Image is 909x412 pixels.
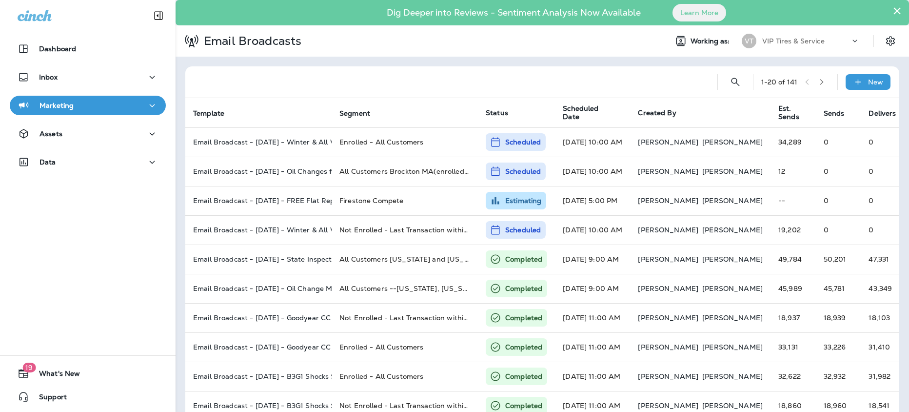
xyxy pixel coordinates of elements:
p: Completed [505,401,542,411]
p: [PERSON_NAME] [702,285,763,292]
button: Dashboard [10,39,166,59]
span: Status [486,108,508,117]
span: Enrolled - All Customers [339,138,423,146]
td: [DATE] 10:00 AM [555,127,630,157]
button: Close [892,3,902,19]
p: New [868,78,883,86]
td: 33,131 [771,332,816,362]
button: Assets [10,124,166,144]
p: Dashboard [39,45,76,53]
span: Template [193,109,224,118]
p: Completed [505,342,542,352]
p: [PERSON_NAME] [638,372,698,380]
p: [PERSON_NAME] [702,343,763,351]
p: Email Broadcast - Oct 1 2025 - Oil Changes for HS Band - Brockton Only [193,167,324,175]
td: [DATE] 5:00 PM [555,186,630,215]
p: Scheduled [505,137,541,147]
button: Learn More [672,4,726,21]
button: Marketing [10,96,166,115]
p: [PERSON_NAME] [702,402,763,410]
p: Email Broadcast - Sept 15 2025 - Goodyear CC B3G1 and Financing - Not Enrolled [193,314,324,322]
p: [PERSON_NAME] [702,167,763,175]
p: Email Broadcast - Oct 1 2025 - Winter & All Weather Tires, Rebates, Financing - Enrolled [193,138,324,146]
p: Marketing [40,102,74,109]
span: Not Enrolled - Last Transaction within X days [339,313,492,322]
p: Scheduled [505,225,541,235]
button: Data [10,152,166,172]
p: [PERSON_NAME] [702,138,763,146]
td: [DATE] 11:00 AM [555,362,630,391]
p: [PERSON_NAME] [638,314,698,322]
button: Inbox [10,67,166,87]
span: Enrolled - All Customers [339,372,423,381]
p: [PERSON_NAME] [638,197,698,205]
p: Email Broadcast - Sept 23 2025 - Oil Change Maint - NH, MA, CT [193,285,324,292]
td: [DATE] 10:00 AM [555,157,630,186]
p: [PERSON_NAME] [638,285,698,292]
p: Assets [40,130,62,138]
span: Est. Sends [778,104,812,121]
td: [DATE] 11:00 AM [555,303,630,332]
p: Completed [505,371,542,381]
p: Email Broadcast - Sept 8 2025 - B3G1 Shocks Struts - Not Enrolled [193,402,324,410]
span: Est. Sends [778,104,799,121]
p: [PERSON_NAME] [638,138,698,146]
td: 18,937 [771,303,816,332]
p: Completed [505,313,542,323]
span: What's New [29,370,80,381]
p: Email Broadcast - Oct 1 2025 - Winter & All Weather Tires, Rebates, Financing - Unenrolled [193,226,324,234]
p: VIP Tires & Service [762,37,825,45]
span: Sends [824,109,845,118]
span: Delivers [869,109,909,118]
td: 32,622 [771,362,816,391]
td: 0 [816,215,861,245]
td: 49,784 [771,245,816,274]
td: -- [771,186,816,215]
p: Completed [505,254,542,264]
td: 0 [816,186,861,215]
button: Search Email Broadcasts [726,72,745,92]
button: 19What's New [10,364,166,383]
button: Collapse Sidebar [145,6,172,25]
td: [DATE] 9:00 AM [555,245,630,274]
td: 0 [816,157,861,186]
span: Working as: [691,37,732,45]
td: 45,781 [816,274,861,303]
p: [PERSON_NAME] [702,314,763,322]
p: Data [40,158,56,166]
span: Support [29,393,67,405]
span: Segment [339,109,383,118]
td: 33,226 [816,332,861,362]
p: Scheduled [505,166,541,176]
p: Email Broadcasts [200,34,301,48]
p: Completed [505,284,542,293]
p: [PERSON_NAME] [638,343,698,351]
p: [PERSON_NAME] [702,372,763,380]
span: Not Enrolled - Last Transaction within X days [339,401,492,410]
p: [PERSON_NAME] [638,167,698,175]
span: Sends [824,109,857,118]
p: [PERSON_NAME] [702,226,763,234]
td: 50,201 [816,245,861,274]
p: [PERSON_NAME] [638,402,698,410]
td: [DATE] 9:00 AM [555,274,630,303]
span: Delivers [869,109,896,118]
button: Settings [882,32,899,50]
td: [DATE] 10:00 AM [555,215,630,245]
p: Inbox [39,73,58,81]
span: All Customers --New Hampshire, Massachusetts, and Connecticut [339,284,542,293]
p: [PERSON_NAME] [638,226,698,234]
p: Dig Deeper into Reviews - Sentiment Analysis Now Available [358,11,669,14]
span: Not Enrolled - Last Transaction within X days [339,226,492,234]
p: Email Broadcast - Sept 8 2025 - B3G1 Shocks Struts - Enrolled [193,372,324,380]
p: [PERSON_NAME] [702,197,763,205]
span: All Customers Maine and Vermont [339,255,488,264]
td: 18,939 [816,303,861,332]
td: 45,989 [771,274,816,303]
td: [DATE] 11:00 AM [555,332,630,362]
p: [PERSON_NAME] [702,255,763,263]
td: 32,932 [816,362,861,391]
span: Scheduled Date [563,104,613,121]
td: 0 [816,127,861,157]
span: Scheduled Date [563,104,626,121]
